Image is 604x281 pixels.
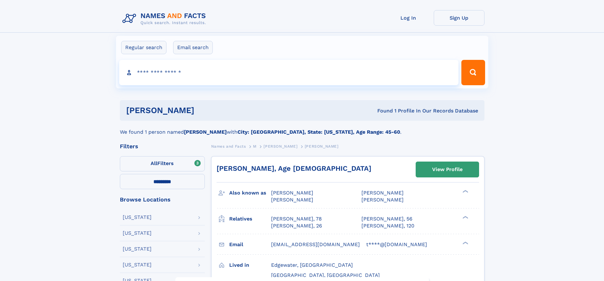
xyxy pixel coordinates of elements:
[263,144,297,149] span: [PERSON_NAME]
[461,189,469,194] div: ❯
[361,197,404,203] span: [PERSON_NAME]
[271,215,322,222] a: [PERSON_NAME], 78
[120,10,211,27] img: Logo Names and Facts
[120,197,205,202] div: Browse Locations
[184,129,227,135] b: [PERSON_NAME]
[271,262,353,268] span: Edgewater, [GEOGRAPHIC_DATA]
[263,142,297,150] a: [PERSON_NAME]
[286,107,478,114] div: Found 1 Profile In Our Records Database
[361,215,412,222] a: [PERSON_NAME], 56
[461,60,485,85] button: Search Button
[126,106,286,114] h1: [PERSON_NAME]
[434,10,484,26] a: Sign Up
[211,142,246,150] a: Names and Facts
[271,241,360,247] span: [EMAIL_ADDRESS][DOMAIN_NAME]
[229,239,271,250] h3: Email
[123,262,152,267] div: [US_STATE]
[229,214,271,224] h3: Relatives
[123,215,152,220] div: [US_STATE]
[361,190,404,196] span: [PERSON_NAME]
[271,222,322,229] a: [PERSON_NAME], 26
[229,260,271,271] h3: Lived in
[123,246,152,252] div: [US_STATE]
[271,272,380,278] span: [GEOGRAPHIC_DATA], [GEOGRAPHIC_DATA]
[237,129,400,135] b: City: [GEOGRAPHIC_DATA], State: [US_STATE], Age Range: 45-60
[305,144,339,149] span: [PERSON_NAME]
[271,197,313,203] span: [PERSON_NAME]
[461,241,469,245] div: ❯
[120,144,205,149] div: Filters
[121,41,166,54] label: Regular search
[120,121,484,136] div: We found 1 person named with .
[432,162,463,177] div: View Profile
[271,190,313,196] span: [PERSON_NAME]
[253,144,257,149] span: M
[119,60,459,85] input: search input
[173,41,213,54] label: Email search
[461,215,469,219] div: ❯
[229,188,271,198] h3: Also known as
[217,164,371,172] a: [PERSON_NAME], Age [DEMOGRAPHIC_DATA]
[120,156,205,171] label: Filters
[361,222,414,229] a: [PERSON_NAME], 120
[416,162,479,177] a: View Profile
[123,231,152,236] div: [US_STATE]
[253,142,257,150] a: M
[151,160,157,166] span: All
[383,10,434,26] a: Log In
